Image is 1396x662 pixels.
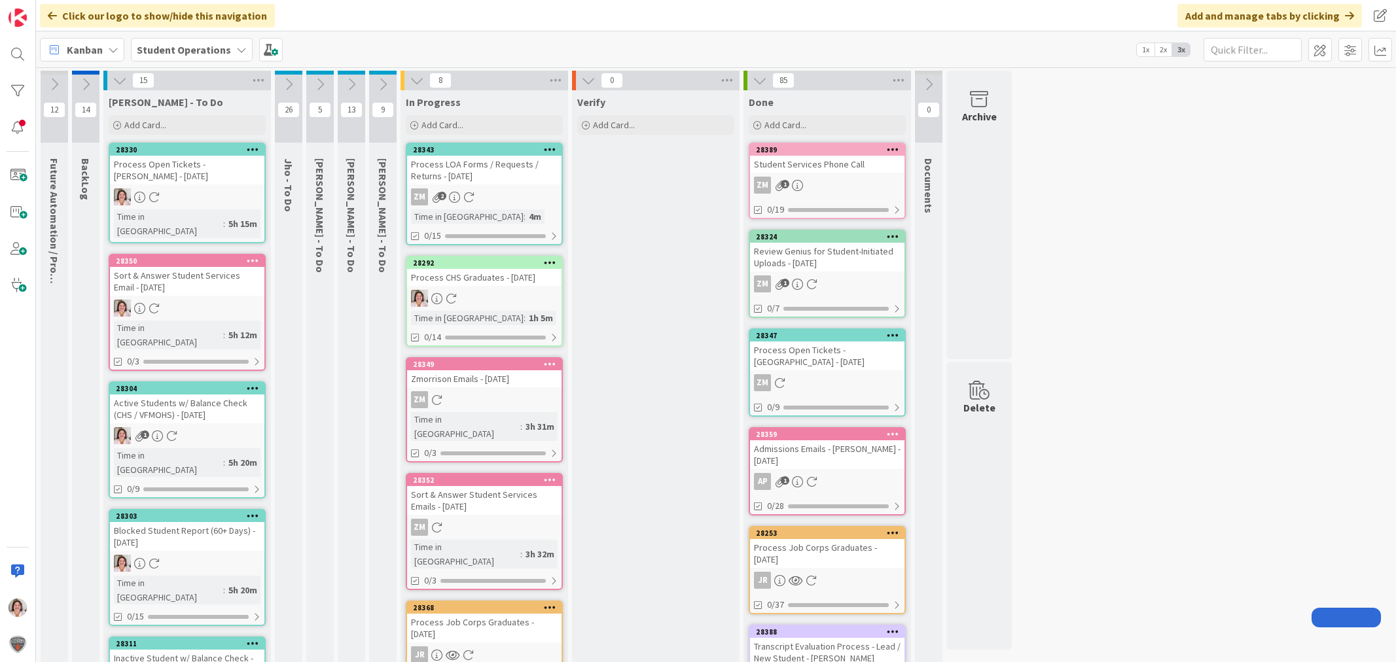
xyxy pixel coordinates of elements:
div: 28349 [413,360,562,369]
span: 1 [781,279,789,287]
img: EW [114,300,131,317]
span: 0/15 [424,229,441,243]
img: EW [114,555,131,572]
div: Active Students w/ Balance Check (CHS / VFMOHS) - [DATE] [110,394,264,423]
div: ZM [407,519,562,536]
img: avatar [9,635,27,653]
div: 28350Sort & Answer Student Services Email - [DATE] [110,255,264,296]
div: ZM [754,177,771,194]
a: 28343Process LOA Forms / Requests / Returns - [DATE]ZMTime in [GEOGRAPHIC_DATA]:4m0/15 [406,143,563,245]
a: 28303Blocked Student Report (60+ Days) - [DATE]EWTime in [GEOGRAPHIC_DATA]:5h 20m0/15 [109,509,266,626]
div: 28347 [756,331,904,340]
div: ZM [407,188,562,205]
div: Process Open Tickets - [GEOGRAPHIC_DATA] - [DATE] [750,341,904,370]
div: 28368 [413,603,562,612]
div: EW [110,555,264,572]
div: Process Job Corps Graduates - [DATE] [750,539,904,568]
div: Time in [GEOGRAPHIC_DATA] [411,540,520,568]
div: 28350 [110,255,264,267]
span: Eric - To Do [345,158,358,273]
div: 28349Zmorrison Emails - [DATE] [407,358,562,387]
div: 5h 20m [225,455,260,470]
div: ZM [411,519,428,536]
span: 0/3 [424,446,437,460]
div: EW [110,188,264,205]
div: Time in [GEOGRAPHIC_DATA] [411,209,524,224]
div: Time in [GEOGRAPHIC_DATA] [114,321,223,349]
div: 28303Blocked Student Report (60+ Days) - [DATE] [110,510,264,551]
div: Zmorrison Emails - [DATE] [407,370,562,387]
span: Future Automation / Process Building [48,158,61,336]
div: 28330 [116,145,264,154]
span: 8 [429,73,452,88]
a: 28350Sort & Answer Student Services Email - [DATE]EWTime in [GEOGRAPHIC_DATA]:5h 12m0/3 [109,254,266,371]
div: EW [110,427,264,444]
div: AP [754,473,771,490]
div: Student Services Phone Call [750,156,904,173]
a: 28349Zmorrison Emails - [DATE]ZMTime in [GEOGRAPHIC_DATA]:3h 31m0/3 [406,357,563,462]
div: Blocked Student Report (60+ Days) - [DATE] [110,522,264,551]
span: Add Card... [124,119,166,131]
div: JR [750,572,904,589]
div: 28253Process Job Corps Graduates - [DATE] [750,527,904,568]
span: Add Card... [421,119,463,131]
div: 28349 [407,358,562,370]
div: ZM [750,374,904,391]
div: 28359 [756,430,904,439]
span: In Progress [406,96,461,109]
div: Process Job Corps Graduates - [DATE] [407,614,562,642]
div: 28292Process CHS Graduates - [DATE] [407,257,562,286]
a: 28292Process CHS Graduates - [DATE]EWTime in [GEOGRAPHIC_DATA]:1h 5m0/14 [406,256,563,347]
div: 28303 [116,512,264,521]
img: EW [114,188,131,205]
span: : [520,547,522,561]
div: 28343 [407,144,562,156]
div: Sort & Answer Student Services Email - [DATE] [110,267,264,296]
a: 28253Process Job Corps Graduates - [DATE]JR0/37 [749,526,906,614]
div: 28347 [750,330,904,341]
div: 28359 [750,428,904,440]
img: EW [114,427,131,444]
div: Archive [962,109,997,124]
div: 28359Admissions Emails - [PERSON_NAME] - [DATE] [750,428,904,469]
div: 28311 [116,639,264,648]
span: Documents [922,158,935,213]
span: 0/28 [767,499,784,513]
div: 5h 20m [225,583,260,597]
span: 2 [438,192,446,200]
div: ZM [750,177,904,194]
span: 0/9 [127,482,139,496]
div: AP [750,473,904,490]
img: EW [411,290,428,307]
span: : [223,217,225,231]
div: 28352 [407,474,562,486]
span: Done [749,96,774,109]
span: Zaida - To Do [313,158,327,273]
span: : [223,328,225,342]
a: 28389Student Services Phone CallZM0/19 [749,143,906,219]
span: Kanban [67,42,103,58]
div: 5h 15m [225,217,260,231]
span: BackLog [79,158,92,200]
div: 4m [526,209,545,224]
a: 28352Sort & Answer Student Services Emails - [DATE]ZMTime in [GEOGRAPHIC_DATA]:3h 32m0/3 [406,473,563,590]
div: Process LOA Forms / Requests / Returns - [DATE] [407,156,562,184]
div: 28292 [407,257,562,269]
div: 28388 [750,626,904,638]
div: 28330Process Open Tickets - [PERSON_NAME] - [DATE] [110,144,264,184]
div: EW [110,300,264,317]
div: Review Genius for Student-Initiated Uploads - [DATE] [750,243,904,271]
div: Process Open Tickets - [PERSON_NAME] - [DATE] [110,156,264,184]
div: 28343Process LOA Forms / Requests / Returns - [DATE] [407,144,562,184]
span: 1x [1137,43,1154,56]
div: Admissions Emails - [PERSON_NAME] - [DATE] [750,440,904,469]
span: 0/37 [767,598,784,612]
div: 5h 12m [225,328,260,342]
span: 9 [372,102,394,118]
div: 3h 31m [522,419,558,434]
img: EW [9,599,27,617]
span: Verify [577,96,605,109]
div: 3h 32m [522,547,558,561]
div: ZM [411,391,428,408]
div: Process CHS Graduates - [DATE] [407,269,562,286]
